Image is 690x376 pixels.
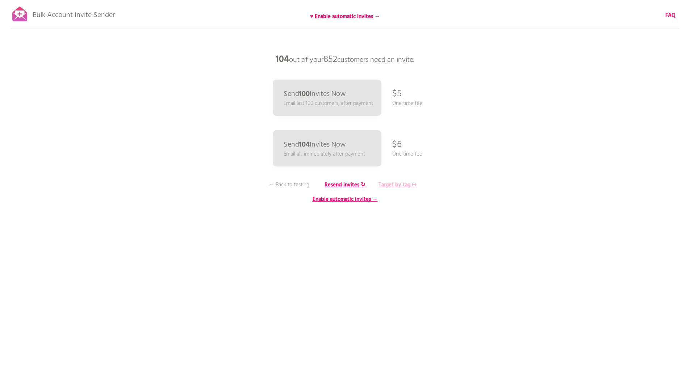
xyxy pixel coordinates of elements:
p: Bulk Account Invite Sender [33,4,115,22]
p: ← Back to testing [262,181,316,189]
p: out of your customers need an invite. [237,49,454,71]
p: One time fee [392,100,422,107]
span: 852 [323,52,337,67]
a: Send104Invites Now Email all, immediately after payment [273,130,381,166]
b: 104 [276,52,289,67]
p: $5 [392,83,402,105]
p: Send Invites Now [284,141,346,148]
b: 100 [299,88,310,100]
p: One time fee [392,150,422,158]
b: Resend invites ↻ [325,181,365,189]
b: 104 [299,139,310,151]
b: Target by tag ↦ [379,181,417,189]
p: Email last 100 customers, after payment [284,100,373,107]
a: Send100Invites Now Email last 100 customers, after payment [273,80,381,116]
b: ♥ Enable automatic invites → [310,12,380,21]
p: Send Invites Now [284,90,346,98]
p: $6 [392,134,402,156]
b: Enable automatic invites → [313,195,378,204]
b: FAQ [665,11,676,20]
a: FAQ [665,12,676,20]
p: Email all, immediately after payment [284,150,365,158]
